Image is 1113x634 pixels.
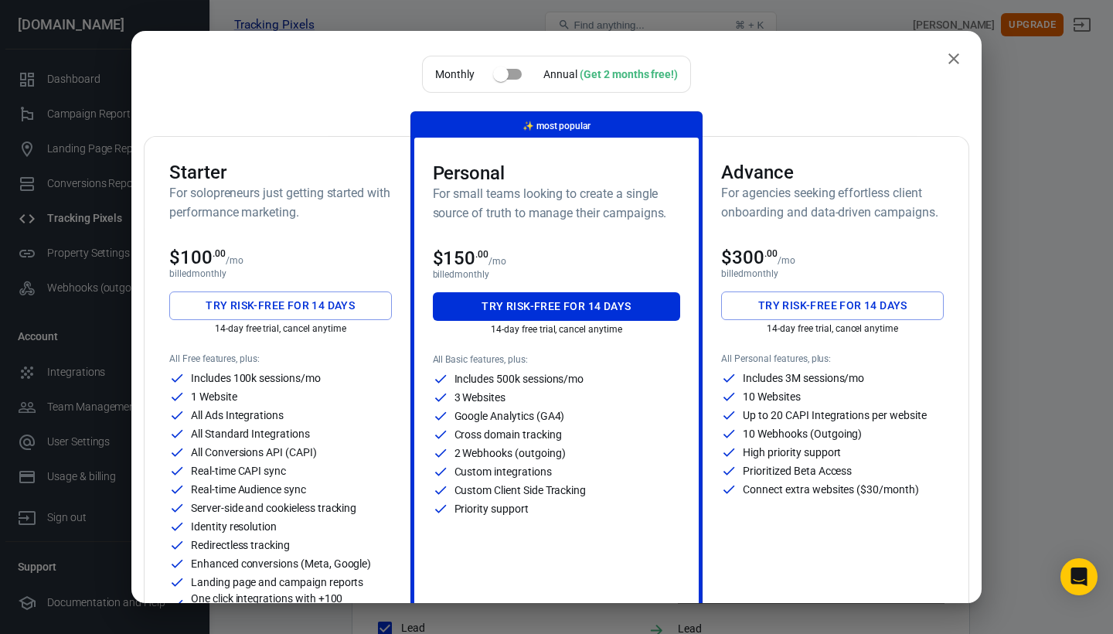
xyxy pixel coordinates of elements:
button: Try risk-free for 14 days [433,292,681,321]
h3: Starter [169,162,392,183]
p: billed monthly [721,268,944,279]
span: $300 [721,247,778,268]
p: Enhanced conversions (Meta, Google) [191,558,371,569]
p: most popular [522,118,591,135]
p: Monthly [435,66,475,83]
div: Annual [543,66,678,83]
p: 14-day free trial, cancel anytime [169,323,392,334]
p: One click integrations with +100 platforms [191,593,392,615]
h6: For agencies seeking effortless client onboarding and data-driven campaigns. [721,183,944,222]
button: Try risk-free for 14 days [169,291,392,320]
p: All Free features, plus: [169,353,392,364]
p: Priority support [454,503,529,514]
p: /mo [778,255,795,266]
p: Real-time CAPI sync [191,465,286,476]
h3: Personal [433,162,681,184]
p: 2 Webhooks (outgoing) [454,448,566,458]
p: /mo [226,255,243,266]
div: Open Intercom Messenger [1060,558,1098,595]
p: billed monthly [169,268,392,279]
sup: .00 [475,249,488,260]
h6: For solopreneurs just getting started with performance marketing. [169,183,392,222]
p: 14-day free trial, cancel anytime [433,324,681,335]
p: Cross domain tracking [454,429,562,440]
p: Custom integrations [454,466,552,477]
p: Includes 3M sessions/mo [743,373,864,383]
p: Up to 20 CAPI Integrations per website [743,410,926,421]
p: 10 Websites [743,391,800,402]
p: Server-side and cookieless tracking [191,503,356,513]
h3: Advance [721,162,944,183]
p: Landing page and campaign reports [191,577,363,588]
p: 1 Website [191,391,237,402]
p: Includes 500k sessions/mo [454,373,584,384]
p: All Personal features, plus: [721,353,944,364]
p: 10 Webhooks (Outgoing) [743,428,862,439]
sup: .00 [764,248,778,259]
p: All Ads Integrations [191,410,284,421]
p: Prioritized Beta Access [743,465,852,476]
p: Custom Client Side Tracking [454,485,587,496]
p: Real-time Audience sync [191,484,306,495]
p: Google Analytics (GA4) [454,411,565,421]
p: /mo [488,256,506,267]
p: All Standard Integrations [191,428,310,439]
p: Identity resolution [191,521,277,532]
p: Includes 100k sessions/mo [191,373,321,383]
p: 14-day free trial, cancel anytime [721,323,944,334]
span: magic [522,121,534,131]
button: close [938,43,969,74]
p: billed monthly [433,269,681,280]
p: Redirectless tracking [191,540,290,550]
span: $150 [433,247,489,269]
sup: .00 [213,248,226,259]
button: Try risk-free for 14 days [721,291,944,320]
p: 3 Websites [454,392,506,403]
h6: For small teams looking to create a single source of truth to manage their campaigns. [433,184,681,223]
p: High priority support [743,447,841,458]
div: (Get 2 months free!) [580,68,678,80]
span: $100 [169,247,226,268]
p: Connect extra websites ($30/month) [743,484,918,495]
p: All Basic features, plus: [433,354,681,365]
p: All Conversions API (CAPI) [191,447,317,458]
